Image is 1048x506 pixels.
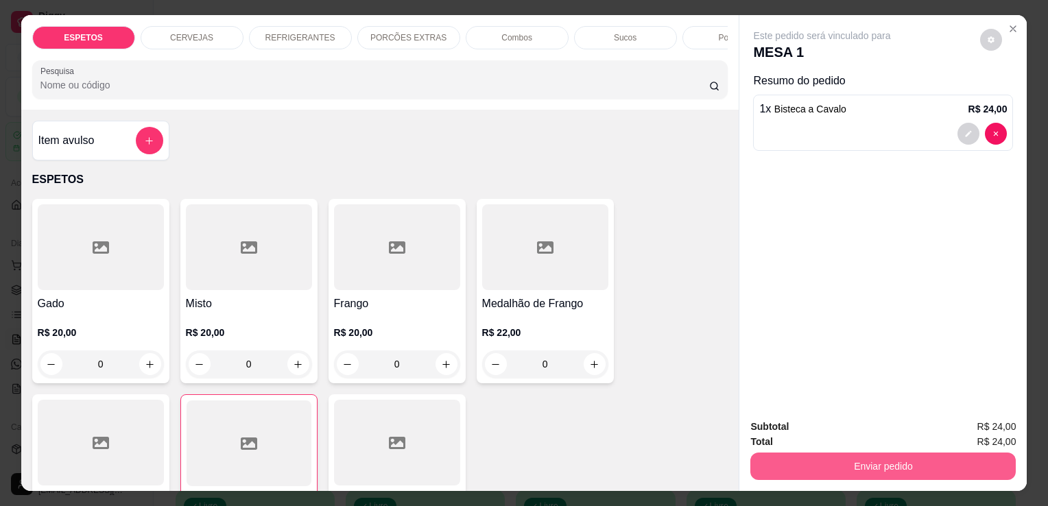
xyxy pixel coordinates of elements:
[968,102,1008,116] p: R$ 24,00
[614,32,636,43] p: Sucos
[485,353,507,375] button: decrease-product-quantity
[957,123,979,145] button: decrease-product-quantity
[719,32,749,43] p: Porções
[750,453,1016,480] button: Enviar pedido
[189,353,211,375] button: decrease-product-quantity
[501,32,532,43] p: Combos
[759,101,846,117] p: 1 x
[40,353,62,375] button: decrease-product-quantity
[977,434,1016,449] span: R$ 24,00
[337,353,359,375] button: decrease-product-quantity
[170,32,213,43] p: CERVEJAS
[753,43,890,62] p: MESA 1
[334,326,460,339] p: R$ 20,00
[38,326,164,339] p: R$ 20,00
[370,32,446,43] p: PORCÕES EXTRAS
[750,436,772,447] strong: Total
[38,132,95,149] h4: Item avulso
[265,32,335,43] p: REFRIGERANTES
[436,353,457,375] button: increase-product-quantity
[136,127,163,154] button: add-separate-item
[32,171,728,188] p: ESPETOS
[139,353,161,375] button: increase-product-quantity
[38,296,164,312] h4: Gado
[774,104,846,115] span: Bisteca a Cavalo
[64,32,102,43] p: ESPETOS
[40,65,79,77] label: Pesquisa
[584,353,606,375] button: increase-product-quantity
[750,421,789,432] strong: Subtotal
[977,419,1016,434] span: R$ 24,00
[186,326,312,339] p: R$ 20,00
[482,296,608,312] h4: Medalhão de Frango
[1002,18,1024,40] button: Close
[753,73,1013,89] p: Resumo do pedido
[186,296,312,312] h4: Misto
[334,296,460,312] h4: Frango
[482,326,608,339] p: R$ 22,00
[985,123,1007,145] button: decrease-product-quantity
[753,29,890,43] p: Este pedido será vinculado para
[980,29,1002,51] button: decrease-product-quantity
[40,78,709,92] input: Pesquisa
[287,353,309,375] button: increase-product-quantity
